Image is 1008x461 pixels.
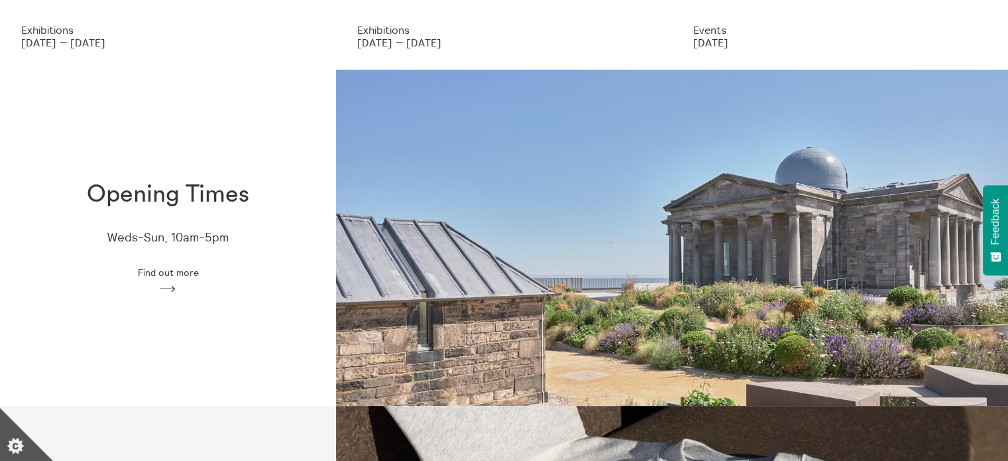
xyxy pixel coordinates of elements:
[357,36,651,48] p: [DATE] — [DATE]
[21,24,315,36] p: Exhibitions
[693,24,987,36] p: Events
[693,36,987,48] p: [DATE]
[21,36,315,48] p: [DATE] — [DATE]
[87,181,249,208] h1: Opening Times
[107,231,229,245] p: Weds-Sun, 10am-5pm
[357,24,651,36] p: Exhibitions
[137,267,198,278] span: Find out more
[989,198,1001,245] span: Feedback
[983,185,1008,275] button: Feedback - Show survey
[336,70,1008,406] img: Collective Gallery 2019 Photo Tom Nolan 236 2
